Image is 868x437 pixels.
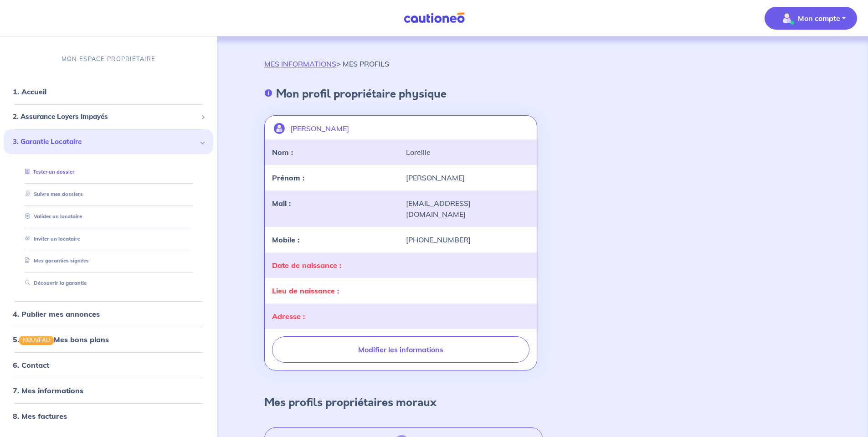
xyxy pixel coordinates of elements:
a: 1. Accueil [13,87,46,96]
span: 3. Garantie Locataire [13,137,197,147]
img: illu_account.svg [274,123,285,134]
a: Suivre mes dossiers [21,191,83,197]
h4: Mon profil propriétaire physique [276,87,447,101]
div: Valider un locataire [15,209,202,224]
a: 5.NOUVEAUMes bons plans [13,335,109,344]
a: Valider un locataire [21,213,82,220]
strong: Lieu de naissance : [272,286,339,295]
h4: Mes profils propriétaires moraux [264,396,437,409]
div: 8. Mes factures [4,407,213,425]
div: Mes garanties signées [15,253,202,268]
div: [EMAIL_ADDRESS][DOMAIN_NAME] [401,198,534,220]
img: illu_account_valid_menu.svg [780,11,794,26]
strong: Prénom : [272,173,304,182]
div: Inviter un locataire [15,231,202,246]
div: 3. Garantie Locataire [4,129,213,154]
strong: Adresse : [272,312,305,321]
span: 2. Assurance Loyers Impayés [13,112,197,122]
button: illu_account_valid_menu.svgMon compte [765,7,857,30]
a: Tester un dossier [21,169,74,175]
div: 1. Accueil [4,82,213,101]
div: Tester un dossier [15,165,202,180]
a: Mes garanties signées [21,257,89,264]
a: Inviter un locataire [21,235,80,242]
a: Découvrir la garantie [21,280,87,286]
div: [PHONE_NUMBER] [401,234,534,245]
strong: Mobile : [272,235,299,244]
p: > MES PROFILS [264,58,389,69]
div: [PERSON_NAME] [401,172,534,183]
div: Loreille [401,147,534,158]
button: Modifier les informations [272,336,529,363]
div: 4. Publier mes annonces [4,305,213,323]
img: Cautioneo [400,12,468,24]
a: 7. Mes informations [13,386,83,395]
div: 5.NOUVEAUMes bons plans [4,330,213,349]
strong: Date de naissance : [272,261,341,270]
a: 4. Publier mes annonces [13,309,100,319]
div: 2. Assurance Loyers Impayés [4,108,213,126]
a: 6. Contact [13,360,49,370]
p: MON ESPACE PROPRIÉTAIRE [62,55,155,63]
strong: Mail : [272,199,291,208]
div: Découvrir la garantie [15,276,202,291]
div: Suivre mes dossiers [15,187,202,202]
div: 7. Mes informations [4,381,213,400]
strong: Nom : [272,148,293,157]
div: 6. Contact [4,356,213,374]
a: MES INFORMATIONS [264,59,336,68]
p: [PERSON_NAME] [290,123,349,134]
p: Mon compte [798,13,840,24]
a: 8. Mes factures [13,411,67,421]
